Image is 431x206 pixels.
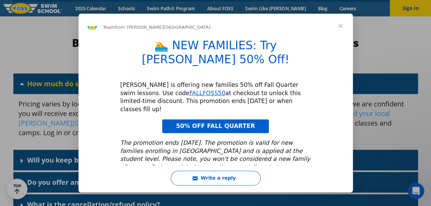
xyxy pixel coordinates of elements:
span: from [PERSON_NAME][GEOGRAPHIC_DATA] [115,25,211,30]
a: 50% OFF FALL QUARTER [162,119,268,133]
button: Write a reply [171,171,261,185]
span: Close [328,14,353,38]
span: Team [103,25,115,30]
a: FALLFOSS50 [189,90,225,96]
span: 50% OFF FALL QUARTER [176,123,255,129]
img: Profile image for Team [87,22,98,33]
i: The promotion ends [DATE]. The promotion is valid for new families enrolling in [GEOGRAPHIC_DATA]... [120,139,310,195]
h1: 🏊 NEW FAMILIES: Try [PERSON_NAME] 50% Off! [120,39,311,71]
div: [PERSON_NAME] is offering new families 50% off Fall Quarter swim lessons. Use code at checkout to... [120,81,311,114]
